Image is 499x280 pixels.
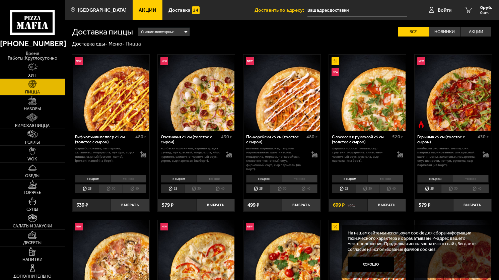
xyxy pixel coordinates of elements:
span: Наборы [24,107,41,111]
span: 480 г [306,134,317,140]
img: Новинка [332,68,339,76]
span: Дополнительно [13,274,52,279]
div: Пицца [126,41,141,47]
img: Новинка [246,223,254,230]
li: 40 [208,184,232,193]
button: Выбрать [367,199,406,212]
li: 25 [161,184,185,193]
li: 40 [123,184,147,193]
a: НовинкаОстрое блюдоГорыныч 25 см (толстое с сыром) [415,55,492,131]
span: 639 ₽ [76,203,88,208]
span: Доставить по адресу: [255,8,307,13]
img: Острое блюдо [417,120,425,128]
span: 499 ₽ [247,203,259,208]
li: 30 [441,184,465,193]
span: Пицца [25,90,40,94]
button: Хорошо [348,257,395,272]
a: Меню- [109,41,125,47]
li: 40 [379,184,403,193]
li: тонкое [453,175,489,182]
button: Выбрать [282,199,320,212]
button: Выбрать [453,199,492,212]
img: Новинка [160,223,168,230]
img: С лососем и рукколой 25 см (толстое с сыром) [330,55,406,131]
img: Новинка [75,57,82,65]
span: 430 г [478,134,489,140]
img: Биф хот чили пеппер 25 см (толстое с сыром) [73,55,149,131]
li: тонкое [282,175,317,182]
s: 799 ₽ [347,203,355,208]
li: с сыром [161,175,196,182]
span: Сначала популярные [141,27,174,37]
span: 520 г [392,134,403,140]
span: 579 ₽ [162,203,173,208]
div: С лососем и рукколой 25 см (толстое с сыром) [332,135,390,145]
li: 30 [270,184,294,193]
img: Новинка [246,57,254,65]
span: Салаты и закуски [13,224,52,228]
img: Горыныч 25 см (толстое с сыром) [415,55,491,131]
h1: Доставка пиццы [72,28,133,36]
img: Акционный [332,223,339,230]
span: Доставка [168,8,191,13]
label: Новинки [429,27,460,37]
span: Хит [28,73,37,78]
img: Новинка [160,57,168,65]
img: 15daf4d41897b9f0e9f617042186c801.svg [192,6,200,14]
li: тонкое [196,175,232,182]
div: Охотничья 25 см (толстое с сыром) [161,135,219,145]
p: колбаски Охотничьи, пепперони, паприка маринованная, лук красный, шампиньоны, халапеньо, моцарелл... [417,146,478,167]
img: По-корейски 25 см (толстое с сыром) [244,55,320,131]
li: с сыром [246,175,282,182]
li: 30 [356,184,379,193]
p: фарш из лосося, томаты, сыр сулугуни, моцарелла, сливочно-чесночный соус, руккола, сыр пармезан (... [332,146,392,163]
li: 30 [184,184,208,193]
span: 0 шт. [480,11,492,15]
label: Акции [460,27,491,37]
a: Доставка еды- [72,41,108,47]
span: Войти [438,8,451,13]
div: По-корейски 25 см (толстое с сыром) [246,135,305,145]
button: Выбрать [111,199,149,212]
span: Горячее [24,191,41,195]
img: Охотничья 25 см (толстое с сыром) [158,55,234,131]
img: Новинка [417,57,425,65]
label: Все [398,27,429,37]
li: 40 [465,184,489,193]
a: НовинкаПо-корейски 25 см (толстое с сыром) [243,55,320,131]
span: Римская пицца [15,124,50,128]
span: Напитки [22,258,43,262]
span: Десерты [23,241,42,245]
li: с сыром [75,175,111,182]
img: Акционный [332,57,339,65]
span: Роллы [25,140,40,145]
span: WOK [27,157,37,161]
li: 30 [99,184,123,193]
span: 579 ₽ [419,203,430,208]
button: Выбрать [196,199,235,212]
li: 25 [246,184,270,193]
span: 699 ₽ [333,203,345,208]
div: Биф хот чили пеппер 25 см (толстое с сыром) [75,135,134,145]
a: АкционныйНовинкаС лососем и рукколой 25 см (толстое с сыром) [329,55,406,131]
span: 480 г [135,134,146,140]
img: Новинка [75,223,82,230]
li: 25 [75,184,99,193]
span: Обеды [25,174,40,178]
li: 25 [332,184,356,193]
span: 430 г [221,134,232,140]
li: тонкое [367,175,403,182]
p: На нашем сайте мы используем cookie для сбора информации технического характера и обрабатываем IP... [348,230,483,252]
input: Ваш адрес доставки [307,4,407,16]
li: с сыром [417,175,453,182]
li: с сыром [332,175,367,182]
p: фарш болоньезе, пепперони, халапеньо, моцарелла, лук фри, соус-пицца, сырный [PERSON_NAME], [PERS... [75,146,135,163]
a: НовинкаОхотничья 25 см (толстое с сыром) [158,55,235,131]
div: Горыныч 25 см (толстое с сыром) [417,135,476,145]
span: Супы [26,207,38,212]
span: Акции [139,8,156,13]
p: колбаски охотничьи, куриная грудка су-вид, лук красный, моцарелла, яйцо куриное, сливочно-чесночн... [161,146,221,163]
span: 0 руб. [480,5,492,10]
span: [GEOGRAPHIC_DATA] [78,8,127,13]
li: тонкое [111,175,146,182]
